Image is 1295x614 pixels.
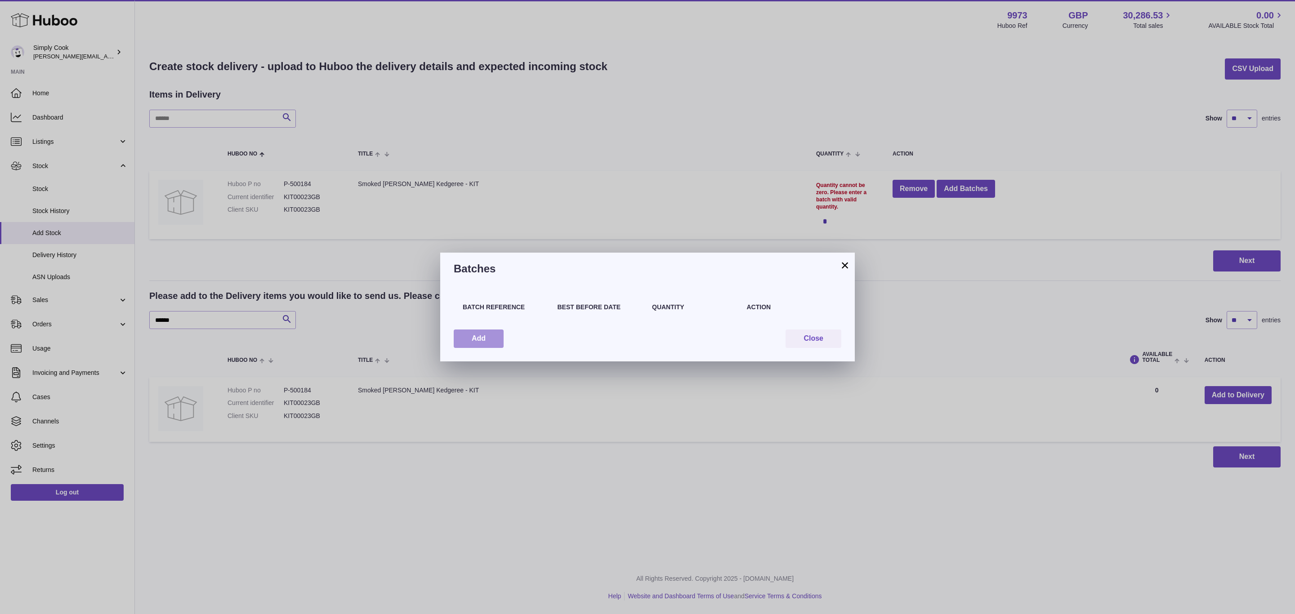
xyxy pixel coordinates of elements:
button: Add [454,329,504,348]
h4: Best Before Date [558,303,643,311]
h4: Action [747,303,833,311]
button: Close [786,329,841,348]
h4: Quantity [652,303,738,311]
h3: Batches [454,262,841,276]
button: × [840,260,850,271]
h4: Batch Reference [463,303,549,311]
